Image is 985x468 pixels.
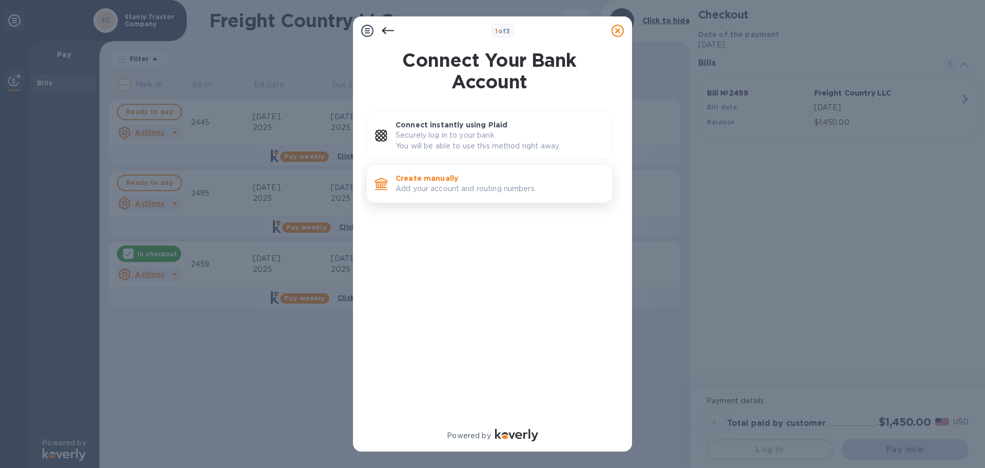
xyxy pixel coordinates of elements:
[396,120,604,130] p: Connect instantly using Plaid
[447,430,490,441] p: Powered by
[396,130,604,152] p: Securely log in to your bank. You will be able to use this method right away.
[495,27,510,35] b: of 3
[495,429,538,441] img: Logo
[362,49,617,92] h1: Connect Your Bank Account
[396,183,604,194] p: Add your account and routing numbers.
[495,27,498,35] span: 1
[396,173,604,183] p: Create manually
